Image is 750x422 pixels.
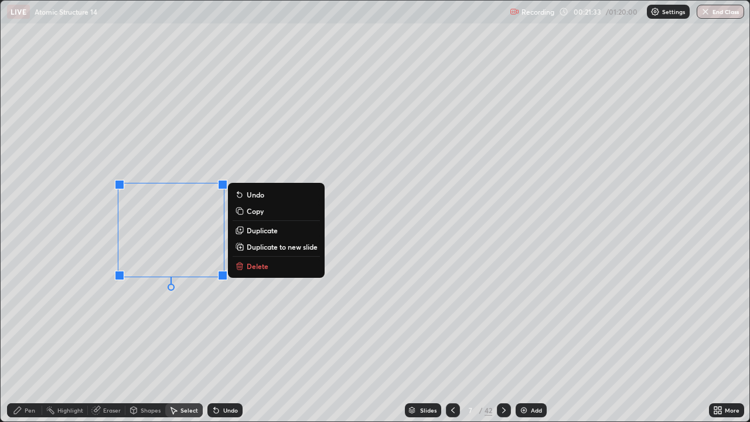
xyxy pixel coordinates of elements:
div: Select [180,407,198,413]
button: Duplicate to new slide [233,240,320,254]
p: Undo [247,190,264,199]
button: Duplicate [233,223,320,237]
div: More [725,407,739,413]
p: Duplicate to new slide [247,242,318,251]
img: add-slide-button [519,406,529,415]
div: / [479,407,482,414]
img: end-class-cross [701,7,710,16]
button: End Class [697,5,744,19]
div: 7 [465,407,476,414]
div: Pen [25,407,35,413]
p: Delete [247,261,268,271]
p: Copy [247,206,264,216]
div: Eraser [103,407,121,413]
p: Settings [662,9,685,15]
p: Recording [521,8,554,16]
div: Highlight [57,407,83,413]
div: Shapes [141,407,161,413]
div: Add [531,407,542,413]
div: 42 [485,405,492,416]
button: Delete [233,259,320,273]
div: Undo [223,407,238,413]
button: Copy [233,204,320,218]
button: Undo [233,188,320,202]
p: Atomic Structure 14 [35,7,97,16]
div: Slides [420,407,437,413]
p: LIVE [11,7,26,16]
img: class-settings-icons [650,7,660,16]
img: recording.375f2c34.svg [510,7,519,16]
p: Duplicate [247,226,278,235]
